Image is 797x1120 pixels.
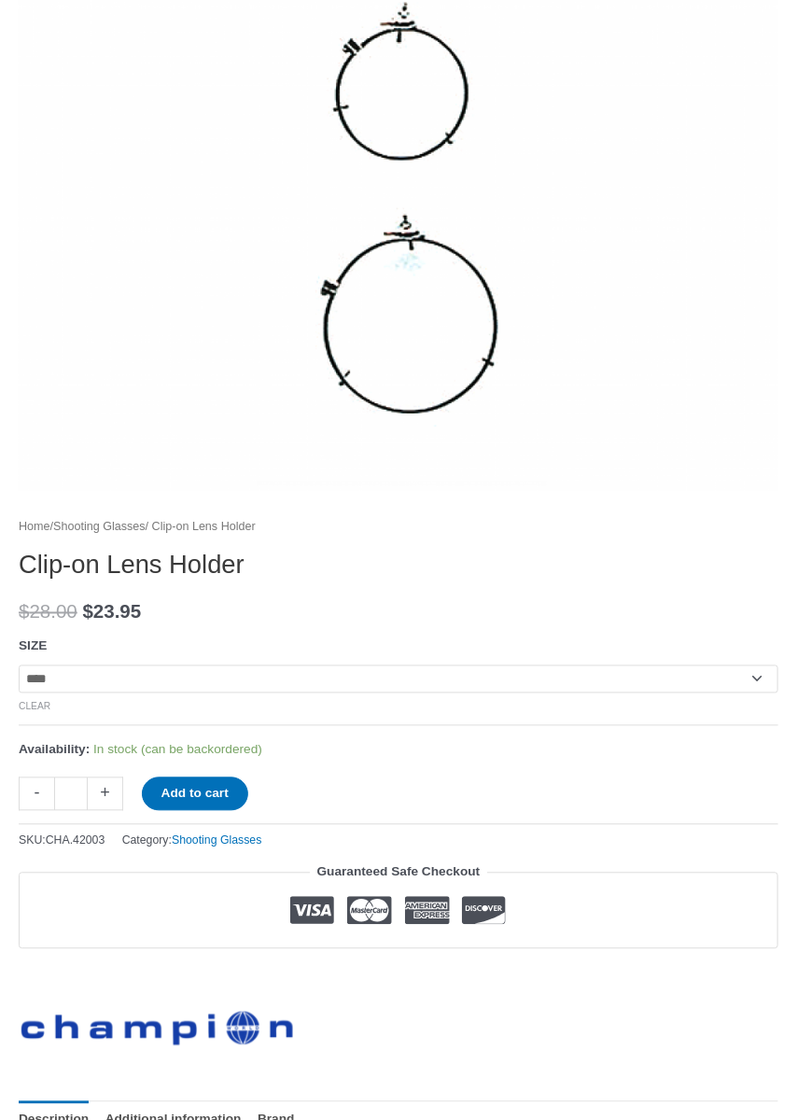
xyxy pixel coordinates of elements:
legend: Guaranteed Safe Checkout [310,861,488,884]
h1: Clip-on Lens Holder [19,551,778,581]
span: $ [19,601,29,623]
a: Shooting Glasses [53,521,146,534]
a: Shooting Glasses [172,834,261,847]
bdi: 23.95 [82,601,141,623]
bdi: 28.00 [19,601,77,623]
input: Product quantity [54,777,88,810]
span: In stock (can be backordered) [93,743,262,757]
nav: Breadcrumb [19,517,778,539]
label: SIZE [19,639,47,653]
span: $ [82,601,92,623]
button: Add to cart [142,777,248,811]
a: - [19,777,54,810]
span: Category: [122,831,262,852]
span: SKU: [19,831,105,852]
a: Home [19,521,50,534]
a: Clear options [19,702,50,712]
iframe: Customer reviews powered by Trustpilot [19,961,778,984]
a: Champion [19,997,299,1050]
a: + [88,777,123,810]
span: Availability: [19,743,90,757]
span: CHA.42003 [46,834,105,847]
